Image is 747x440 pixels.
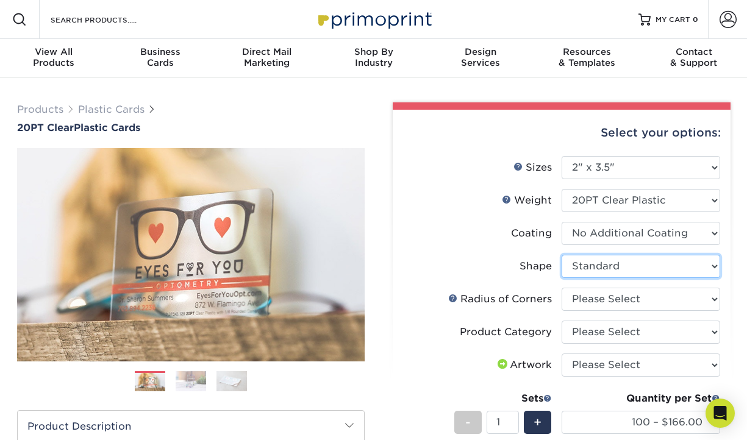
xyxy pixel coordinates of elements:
a: Plastic Cards [78,104,145,115]
div: & Templates [534,46,640,68]
div: Cards [107,46,213,68]
span: 0 [693,15,698,24]
span: - [465,413,471,431]
div: & Support [640,46,747,68]
span: Contact [640,46,747,57]
div: Open Intercom Messenger [706,399,735,428]
div: Coating [511,226,552,241]
span: 20PT Clear [17,122,74,133]
div: Select your options: [402,110,721,156]
a: 20PT ClearPlastic Cards [17,122,365,133]
span: Resources [534,46,640,57]
a: Resources& Templates [534,39,640,78]
div: Weight [502,193,552,208]
div: Marketing [213,46,320,68]
a: BusinessCards [107,39,213,78]
input: SEARCH PRODUCTS..... [49,12,168,27]
span: MY CART [656,15,690,25]
img: Plastic Cards 01 [135,372,165,393]
div: Services [427,46,534,68]
span: Business [107,46,213,57]
a: DesignServices [427,39,534,78]
div: Product Category [460,325,552,339]
iframe: Google Customer Reviews [3,403,104,436]
span: Design [427,46,534,57]
a: Products [17,104,63,115]
div: Sets [454,391,552,406]
div: Artwork [495,358,552,372]
img: Plastic Cards 03 [216,371,247,392]
img: 20PT Clear 01 [17,135,365,375]
div: Industry [320,46,427,68]
div: Quantity per Set [562,391,720,406]
span: Direct Mail [213,46,320,57]
a: Direct MailMarketing [213,39,320,78]
div: Sizes [513,160,552,175]
div: Radius of Corners [448,292,552,307]
span: Shop By [320,46,427,57]
img: Primoprint [313,6,435,32]
div: Shape [520,259,552,274]
a: Contact& Support [640,39,747,78]
span: + [534,413,541,431]
img: Plastic Cards 02 [176,371,206,392]
a: Shop ByIndustry [320,39,427,78]
h1: Plastic Cards [17,122,365,133]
